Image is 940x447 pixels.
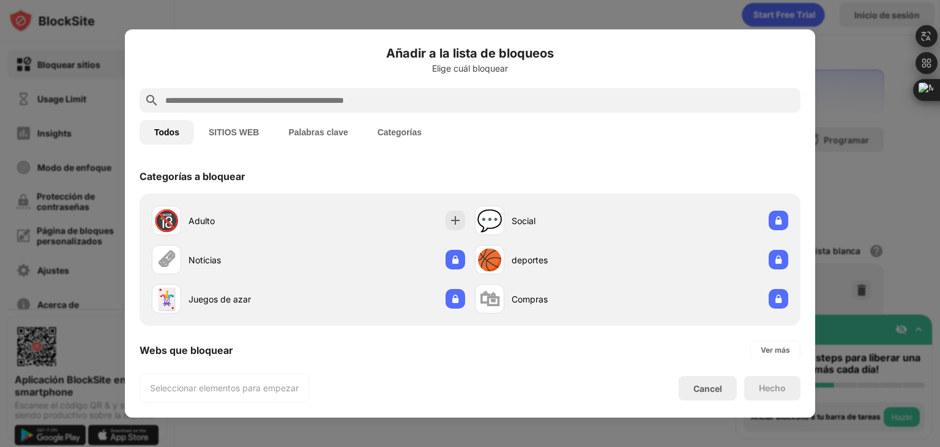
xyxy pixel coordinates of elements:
[188,254,308,266] div: Noticias
[512,293,632,306] div: Compras
[140,170,245,182] div: Categorías a bloquear
[150,382,299,394] div: Seleccionar elementos para empezar
[156,247,177,272] div: 🗞
[761,344,790,356] div: Ver más
[194,120,274,145] button: SITIOS WEB
[477,208,502,233] div: 💬
[188,293,308,306] div: Juegos de azar
[140,64,800,73] div: Elige cuál bloquear
[759,383,786,393] div: Hecho
[512,254,632,266] div: deportes
[140,120,194,145] button: Todos
[512,214,632,227] div: Social
[274,120,362,145] button: Palabras clave
[693,383,722,394] div: Cancel
[144,93,159,108] img: search.svg
[188,214,308,227] div: Adulto
[363,120,436,145] button: Categorías
[140,44,800,62] h6: Añadir a la lista de bloqueos
[477,247,502,272] div: 🏀
[154,208,179,233] div: 🔞
[140,344,233,356] div: Webs que bloquear
[479,287,500,312] div: 🛍
[154,287,179,312] div: 🃏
